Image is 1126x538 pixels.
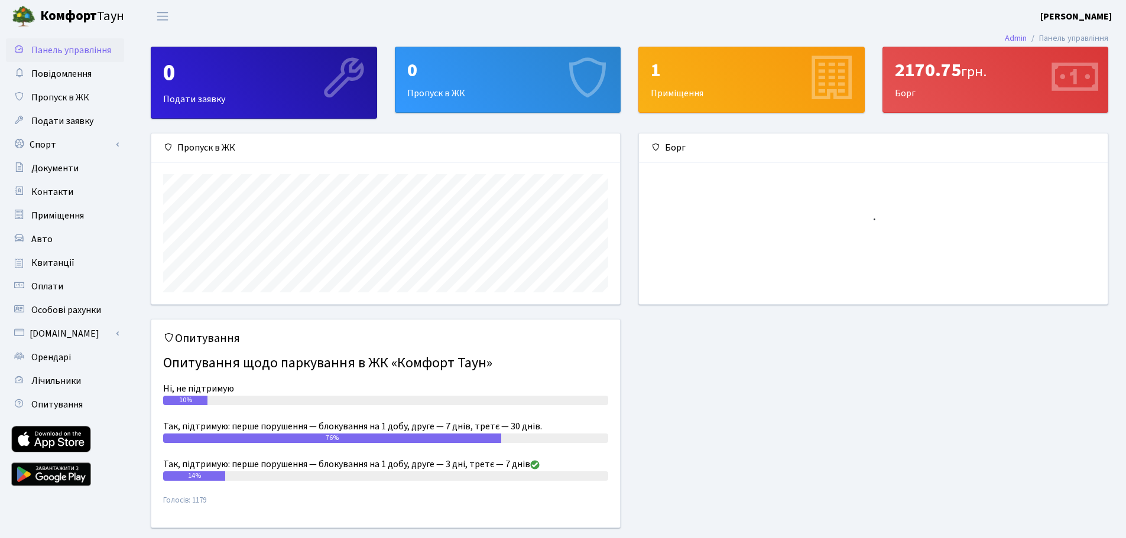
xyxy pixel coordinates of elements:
[31,233,53,246] span: Авто
[163,457,608,471] div: Так, підтримую: перше порушення — блокування на 1 добу, друге — 3 дні, третє — 7 днів
[395,47,621,112] div: Пропуск в ЖК
[6,251,124,275] a: Квитанції
[31,162,79,175] span: Документи
[31,115,93,128] span: Подати заявку
[6,298,124,322] a: Особові рахунки
[6,345,124,369] a: Орендарі
[6,38,124,62] a: Панель управління
[31,44,111,57] span: Панель управління
[31,304,101,317] span: Особові рахунки
[6,204,124,227] a: Приміщення
[1027,32,1108,45] li: Панель управління
[883,47,1108,112] div: Борг
[163,382,608,396] div: Ні, не підтримую
[639,47,864,112] div: Приміщення
[6,156,124,180] a: Документи
[407,59,609,81] div: 0
[6,275,124,298] a: Оплати
[6,322,124,345] a: [DOMAIN_NAME]
[31,256,74,269] span: Квитанції
[148,6,177,26] button: Переключити навігацію
[163,419,608,433] div: Так, підтримую: перше порушення — блокування на 1 добу, друге — 7 днів, третє — 30 днів.
[31,91,89,104] span: Пропуск в ЖК
[163,331,608,345] h5: Опитування
[163,471,225,481] div: 14%
[6,227,124,251] a: Авто
[1005,32,1027,44] a: Admin
[163,396,207,405] div: 10%
[31,280,63,293] span: Оплати
[31,351,71,364] span: Орендарі
[163,495,608,516] small: Голосів: 1179
[6,133,124,156] a: Спорт
[638,47,865,113] a: 1Приміщення
[895,59,1096,81] div: 2170.75
[6,393,124,416] a: Опитування
[151,47,377,118] div: Подати заявку
[31,209,84,222] span: Приміщення
[31,398,83,411] span: Опитування
[12,5,35,28] img: logo.png
[1040,10,1112,23] b: [PERSON_NAME]
[651,59,852,81] div: 1
[6,180,124,204] a: Контакти
[395,47,621,113] a: 0Пропуск в ЖК
[31,67,92,80] span: Повідомлення
[163,433,501,443] div: 76%
[151,47,377,119] a: 0Подати заявку
[163,350,608,377] h4: Опитування щодо паркування в ЖК «Комфорт Таун»
[151,133,620,162] div: Пропуск в ЖК
[6,109,124,133] a: Подати заявку
[987,26,1126,51] nav: breadcrumb
[40,6,97,25] b: Комфорт
[639,133,1108,162] div: Борг
[163,59,365,87] div: 0
[1040,9,1112,24] a: [PERSON_NAME]
[31,185,73,198] span: Контакти
[6,62,124,86] a: Повідомлення
[40,6,124,27] span: Таун
[6,86,124,109] a: Пропуск в ЖК
[6,369,124,393] a: Лічильники
[961,61,987,82] span: грн.
[31,374,81,387] span: Лічильники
